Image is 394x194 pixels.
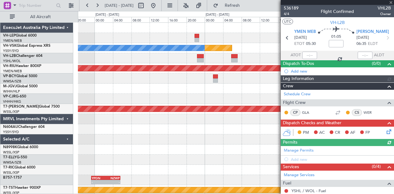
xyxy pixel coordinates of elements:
span: ATOT [291,52,301,58]
span: (0/4) [372,163,381,170]
span: VHL2B [378,5,391,11]
div: YPDN [92,176,106,180]
span: Services [283,164,299,171]
a: YMEN/MEB [3,69,22,73]
div: CS [352,109,362,116]
a: T7-TSTHawker 900XP [3,186,41,190]
span: Dispatch To-Dos [283,60,314,67]
button: All Aircraft [7,12,67,22]
div: 12:00 [260,17,278,22]
a: Manage Services [284,172,315,178]
span: ELDT [368,41,378,47]
span: PM [303,130,309,136]
a: Schedule Crew [284,91,311,97]
a: WSSL/XSP [3,170,19,175]
div: - [106,180,120,184]
span: 06:35 [356,41,366,47]
a: WSSL/XSP [3,109,19,114]
a: VP-BCYGlobal 5000 [3,74,37,78]
span: T7-[PERSON_NAME] [3,105,39,109]
span: 4/4 [284,11,299,17]
a: B757-1757 [3,176,22,180]
span: 536189 [284,5,299,11]
a: T7-RICGlobal 6000 [3,166,35,169]
a: WIHH/HLP [3,89,20,94]
a: YSHL / WOL - Fuel [291,188,326,193]
div: 00:00 [205,17,223,22]
span: Flight Crew [283,99,306,106]
div: [DATE] - [DATE] [95,12,119,18]
span: B757-1 [3,176,15,180]
div: [DATE] - [DATE] [206,12,229,18]
a: T7-[PERSON_NAME]Global 7500 [3,105,60,109]
span: VH-L2B [330,19,345,26]
a: VH-RIUHawker 800XP [3,64,41,68]
input: Trip Number [19,1,54,10]
span: ALDT [374,52,384,58]
span: VP-CJR [3,95,16,98]
div: 20:00 [76,17,95,22]
span: VP-BCY [3,74,16,78]
span: CR [335,130,340,136]
div: 16:00 [168,17,187,22]
div: 04:00 [223,17,242,22]
span: VH-RIU [3,64,16,68]
span: All Aircraft [16,15,65,19]
span: M-JGVJ [3,85,17,88]
a: GLA [302,110,316,115]
span: AC [319,130,325,136]
span: Crew [283,83,293,90]
span: Fuel [283,180,291,187]
div: - [92,180,106,184]
div: 20:00 [187,17,205,22]
span: ETOT [294,41,304,47]
div: CP [290,109,300,116]
span: [DATE] [294,35,307,41]
span: [DATE] - [DATE] [105,3,134,8]
a: WMSA/SZB [3,160,21,165]
a: VH-LEPGlobal 6000 [3,34,37,38]
span: (0/0) [372,60,381,67]
span: T7-ELLY [3,156,17,159]
span: VH-VSK [3,44,17,48]
a: VH-VSKGlobal Express XRS [3,44,50,48]
a: WSSL/XSP [3,150,19,155]
a: YSHL/WOL [3,59,21,63]
div: 04:00 [113,17,131,22]
span: VH-L2B [3,54,16,58]
span: N8998K [3,145,17,149]
div: 08:00 [242,17,260,22]
span: Owner [378,11,391,17]
a: N8998KGlobal 6000 [3,145,38,149]
div: 16:00 [278,17,297,22]
span: T7-RIC [3,166,14,169]
div: Add new [291,69,391,74]
a: M-JGVJGlobal 5000 [3,85,38,88]
div: 00:00 [94,17,113,22]
div: 12:00 [150,17,168,22]
span: [PERSON_NAME] [356,29,389,35]
a: VHHH/HKG [3,99,21,104]
span: 01:05 [331,34,341,40]
span: FP [365,130,370,136]
span: 05:30 [306,41,316,47]
a: YSSY/SYD [3,49,19,53]
a: N604AUChallenger 604 [3,125,45,129]
div: 08:00 [131,17,150,22]
span: T7-TST [3,186,15,190]
a: WER [364,110,377,115]
div: NZWP [106,176,120,180]
div: Flight Confirmed [321,8,354,15]
a: WMSA/SZB [3,79,21,84]
span: VH-LEP [3,34,16,38]
span: Dispatch Checks and Weather [283,120,341,127]
span: Refresh [219,3,245,8]
a: T7-ELLYG-550 [3,156,27,159]
span: YMEN MEB [294,29,316,35]
span: N604AU [3,125,18,129]
a: VH-L2BChallenger 604 [3,54,42,58]
button: Refresh [210,1,247,10]
button: UTC [282,19,293,24]
span: [DATE] [356,35,369,41]
a: VP-CJRG-650 [3,95,26,98]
